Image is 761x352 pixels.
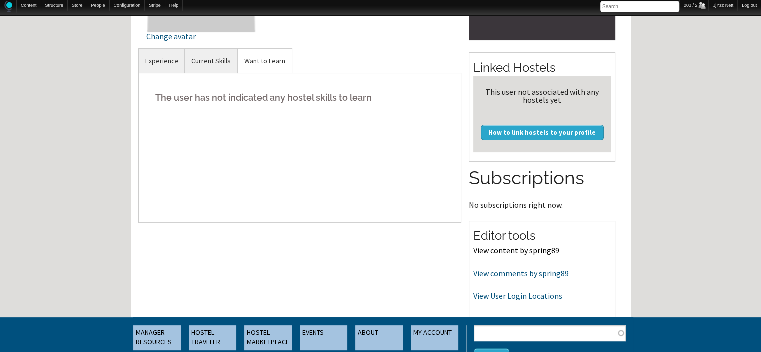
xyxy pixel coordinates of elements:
section: No subscriptions right now. [469,165,615,208]
div: This user not associated with any hostels yet [477,88,607,104]
a: View content by spring89 [473,245,559,255]
a: How to link hostels to your profile [481,125,604,140]
a: View User Login Locations [473,291,562,301]
h2: Linked Hostels [473,59,611,76]
input: Search [600,1,679,12]
a: HOSTEL MARKETPLACE [244,325,292,350]
h5: The user has not indicated any hostel skills to learn [146,82,454,113]
img: Home [4,1,12,12]
a: HOSTEL TRAVELER [189,325,236,350]
a: Current Skills [185,49,237,73]
h2: Subscriptions [469,165,615,191]
a: Want to Learn [238,49,292,73]
a: EVENTS [300,325,347,350]
a: MANAGER RESOURCES [133,325,181,350]
a: Experience [139,49,185,73]
a: MY ACCOUNT [411,325,458,350]
h2: Editor tools [473,227,611,244]
a: View comments by spring89 [473,268,569,278]
div: Change avatar [146,32,257,40]
a: ABOUT [355,325,403,350]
